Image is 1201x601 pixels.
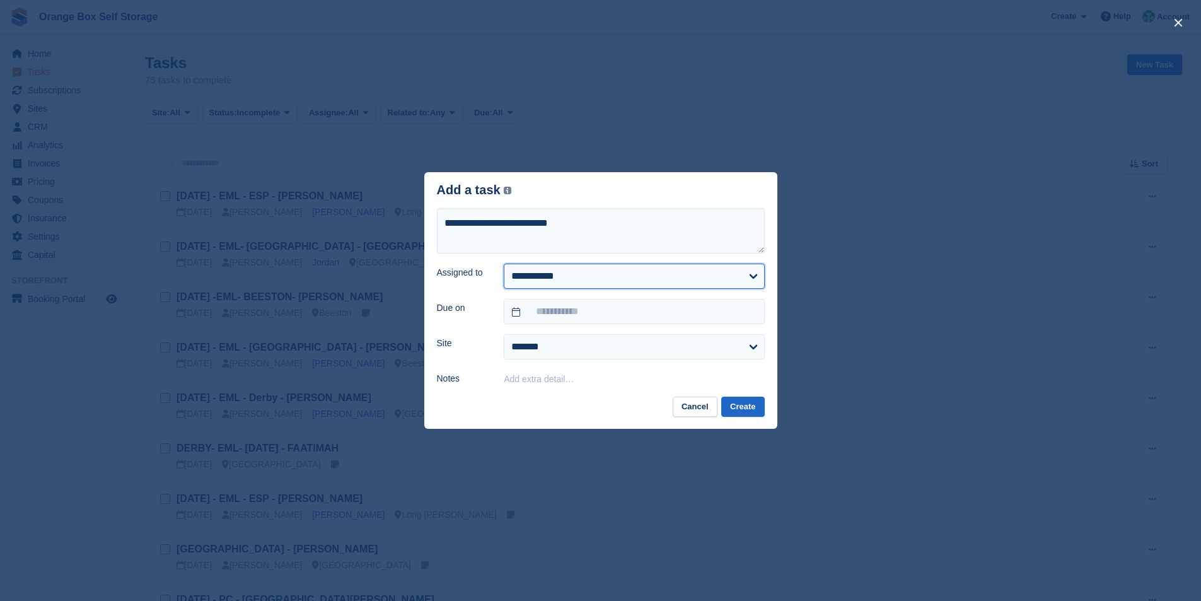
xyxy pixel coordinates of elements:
label: Notes [437,372,489,385]
button: Add extra detail… [504,374,574,384]
button: close [1168,13,1188,33]
label: Assigned to [437,266,489,279]
label: Due on [437,301,489,315]
button: Create [721,397,764,417]
button: Cancel [673,397,717,417]
img: icon-info-grey-7440780725fd019a000dd9b08b2336e03edf1995a4989e88bcd33f0948082b44.svg [504,187,511,194]
label: Site [437,337,489,350]
div: Add a task [437,183,512,197]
